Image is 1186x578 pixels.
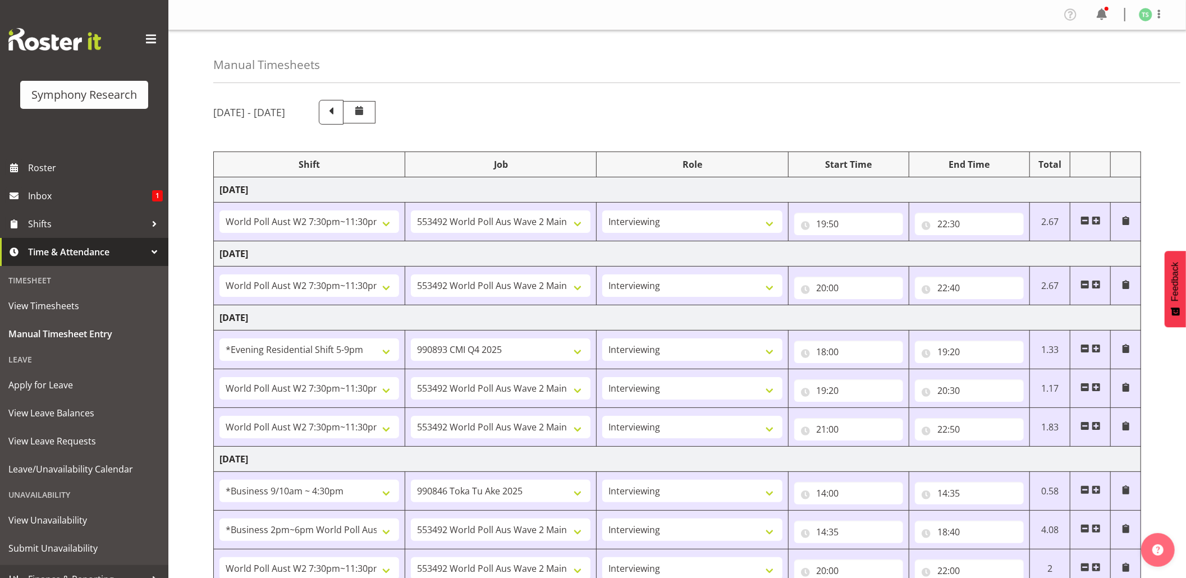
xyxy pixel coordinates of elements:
[602,158,782,171] div: Role
[3,534,166,562] a: Submit Unavailability
[794,341,903,363] input: Click to select...
[915,418,1024,441] input: Click to select...
[3,455,166,483] a: Leave/Unavailability Calendar
[1030,203,1070,241] td: 2.67
[794,213,903,235] input: Click to select...
[794,482,903,504] input: Click to select...
[3,483,166,506] div: Unavailability
[8,405,160,421] span: View Leave Balances
[915,379,1024,402] input: Click to select...
[1036,158,1064,171] div: Total
[794,379,903,402] input: Click to select...
[1170,262,1180,301] span: Feedback
[3,292,166,320] a: View Timesheets
[28,159,163,176] span: Roster
[3,320,166,348] a: Manual Timesheet Entry
[915,158,1024,171] div: End Time
[8,512,160,529] span: View Unavailability
[1030,472,1070,511] td: 0.58
[213,106,285,118] h5: [DATE] - [DATE]
[8,461,160,478] span: Leave/Unavailability Calendar
[1152,544,1164,556] img: help-xxl-2.png
[1165,251,1186,327] button: Feedback - Show survey
[8,377,160,393] span: Apply for Leave
[28,215,146,232] span: Shifts
[28,187,152,204] span: Inbox
[794,277,903,299] input: Click to select...
[219,158,399,171] div: Shift
[214,447,1141,472] td: [DATE]
[1030,369,1070,408] td: 1.17
[3,371,166,399] a: Apply for Leave
[3,399,166,427] a: View Leave Balances
[1139,8,1152,21] img: tanya-stebbing1954.jpg
[915,341,1024,363] input: Click to select...
[8,433,160,449] span: View Leave Requests
[3,506,166,534] a: View Unavailability
[3,348,166,371] div: Leave
[915,213,1024,235] input: Click to select...
[794,158,903,171] div: Start Time
[915,277,1024,299] input: Click to select...
[8,325,160,342] span: Manual Timesheet Entry
[1030,331,1070,369] td: 1.33
[214,177,1141,203] td: [DATE]
[31,86,137,103] div: Symphony Research
[1030,408,1070,447] td: 1.83
[214,241,1141,267] td: [DATE]
[28,244,146,260] span: Time & Attendance
[1030,267,1070,305] td: 2.67
[152,190,163,201] span: 1
[794,521,903,543] input: Click to select...
[214,305,1141,331] td: [DATE]
[3,269,166,292] div: Timesheet
[915,482,1024,504] input: Click to select...
[8,540,160,557] span: Submit Unavailability
[1030,511,1070,549] td: 4.08
[3,427,166,455] a: View Leave Requests
[8,297,160,314] span: View Timesheets
[794,418,903,441] input: Click to select...
[213,58,320,71] h4: Manual Timesheets
[411,158,590,171] div: Job
[8,28,101,51] img: Rosterit website logo
[915,521,1024,543] input: Click to select...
